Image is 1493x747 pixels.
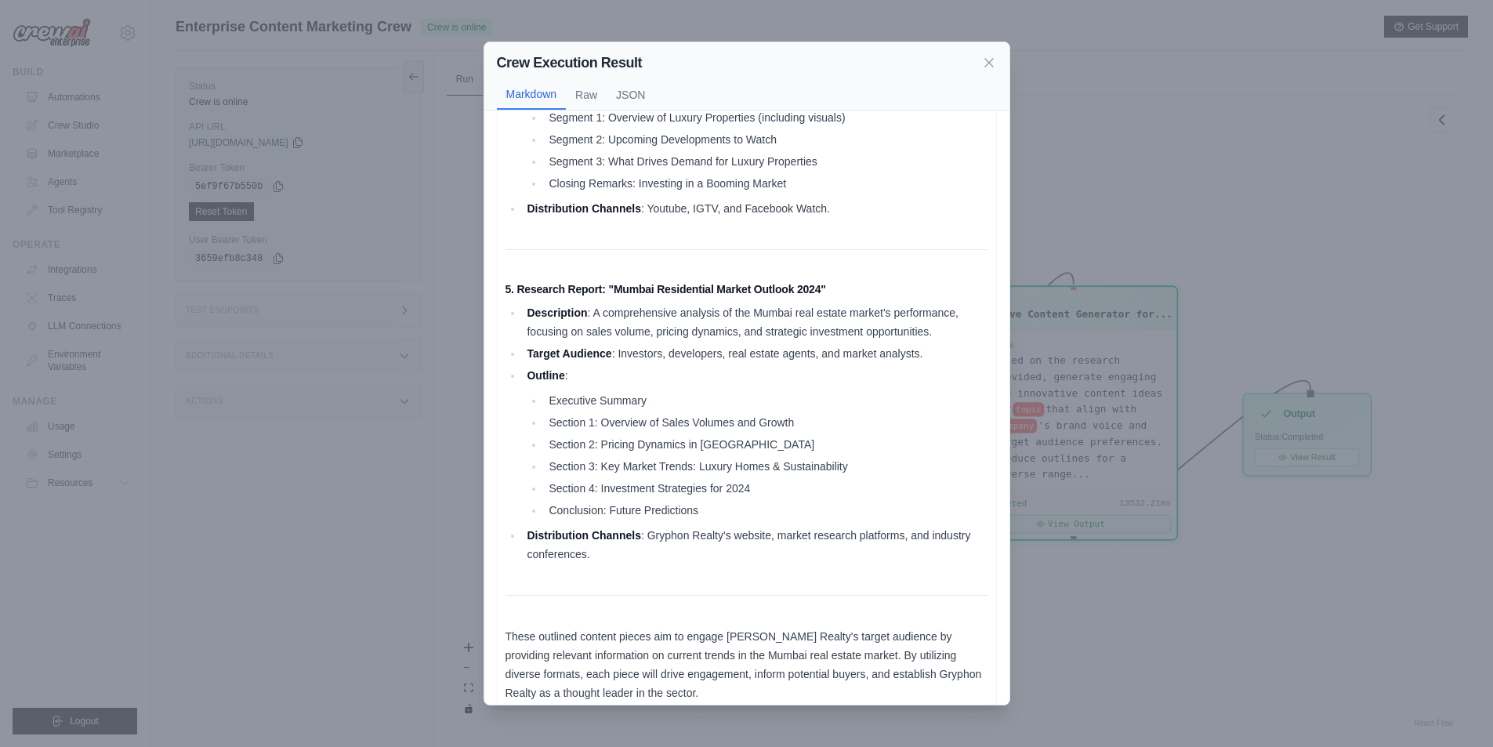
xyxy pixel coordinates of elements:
[527,529,640,542] strong: Distribution Channels
[527,306,587,319] strong: Description
[527,202,640,215] strong: Distribution Channels
[523,199,988,218] li: : Youtube, IGTV, and Facebook Watch.
[544,391,987,410] li: Executive Summary
[544,108,987,127] li: Segment 1: Overview of Luxury Properties (including visuals)
[544,435,987,454] li: Section 2: Pricing Dynamics in [GEOGRAPHIC_DATA]
[523,61,988,193] li: :
[527,369,564,382] strong: Outline
[544,479,987,498] li: Section 4: Investment Strategies for 2024
[506,283,826,296] strong: 5. Research Report: "Mumbai Residential Market Outlook 2024"
[1415,672,1493,747] iframe: Chat Widget
[544,152,987,171] li: Segment 3: What Drives Demand for Luxury Properties
[506,627,988,702] p: These outlined content pieces aim to engage [PERSON_NAME] Realty's target audience by providing r...
[523,303,988,341] li: : A comprehensive analysis of the Mumbai real estate market's performance, focusing on sales volu...
[497,80,567,110] button: Markdown
[607,80,654,110] button: JSON
[566,80,607,110] button: Raw
[544,174,987,193] li: Closing Remarks: Investing in a Booming Market
[523,526,988,564] li: : Gryphon Realty's website, market research platforms, and industry conferences.
[544,501,987,520] li: Conclusion: Future Predictions
[544,130,987,149] li: Segment 2: Upcoming Developments to Watch
[523,366,988,520] li: :
[544,457,987,476] li: Section 3: Key Market Trends: Luxury Homes & Sustainability
[544,413,987,432] li: Section 1: Overview of Sales Volumes and Growth
[523,344,988,363] li: : Investors, developers, real estate agents, and market analysts.
[527,347,611,360] strong: Target Audience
